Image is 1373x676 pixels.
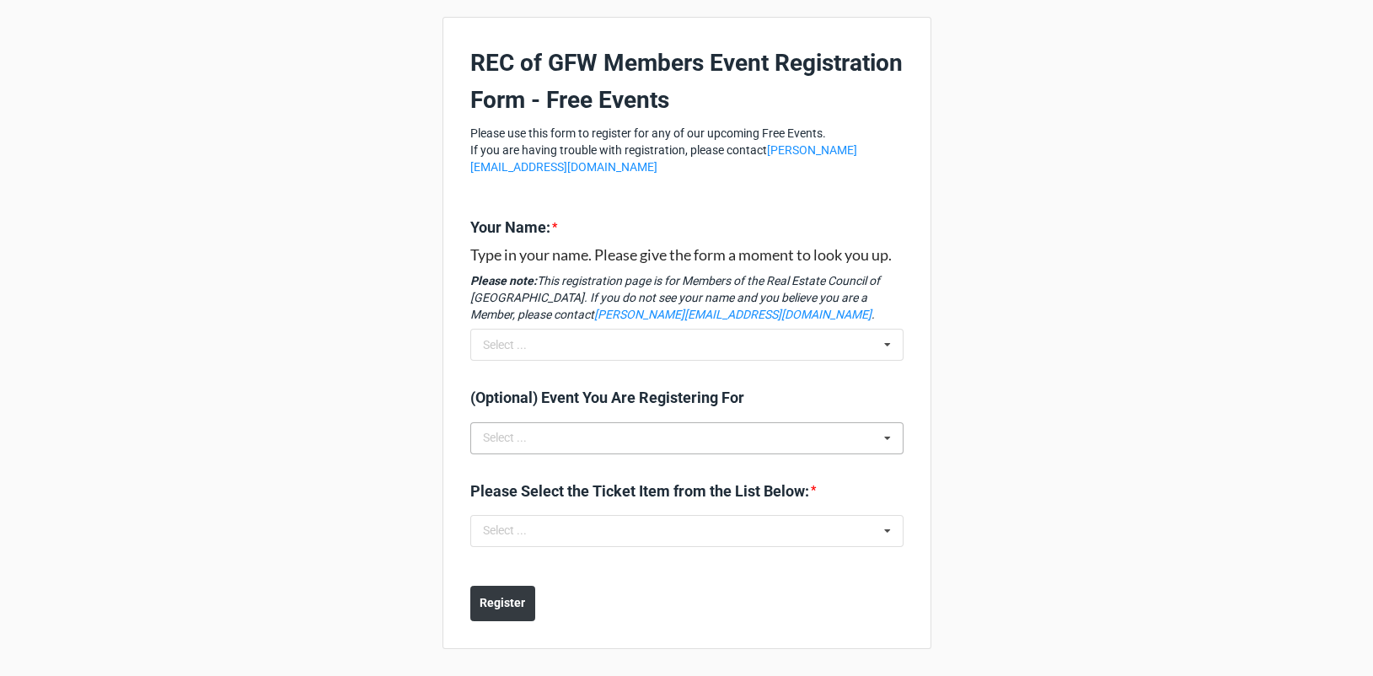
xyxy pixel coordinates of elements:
[470,586,535,621] button: Register
[594,308,872,321] a: [PERSON_NAME][EMAIL_ADDRESS][DOMAIN_NAME]
[479,428,551,448] div: Select ...
[470,386,744,410] label: (Optional) Event You Are Registering For
[470,274,880,321] em: This registration page is for Members of the Real Estate Council of [GEOGRAPHIC_DATA]. If you do ...
[470,216,550,239] label: Your Name:
[470,49,903,114] b: REC of GFW Members Event Registration Form - Free Events
[470,125,904,175] p: Please use this form to register for any of our upcoming Free Events. If you are having trouble w...
[479,521,551,540] div: Select ...
[470,480,809,503] label: Please Select the Ticket Item from the List Below:
[480,594,525,612] b: Register
[470,274,537,287] strong: Please note:
[479,335,551,355] div: Select ...
[470,245,904,265] h3: Type in your name. Please give the form a moment to look you up.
